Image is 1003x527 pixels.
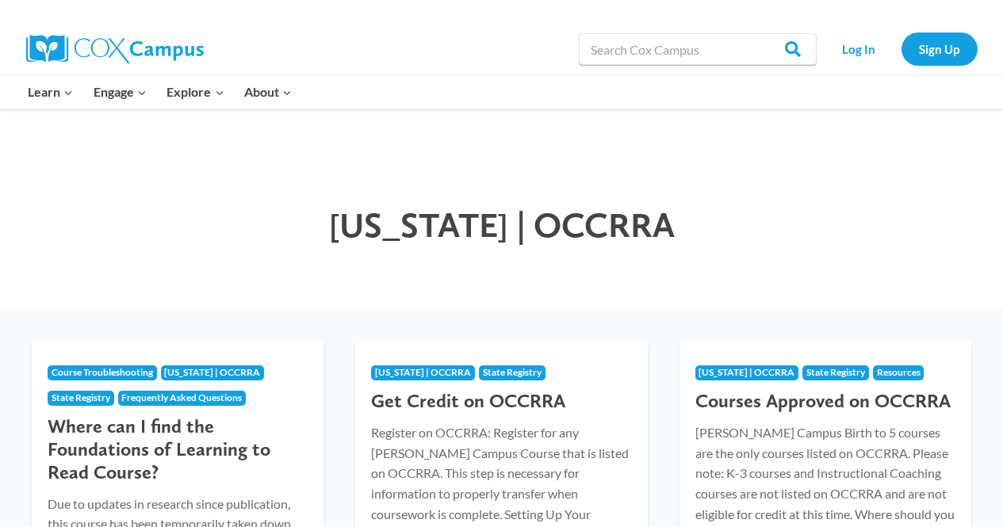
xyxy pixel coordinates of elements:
span: Resources [877,366,921,378]
span: Engage [94,82,147,102]
input: Search Cox Campus [579,33,817,65]
h3: Get Credit on OCCRRA [371,390,631,413]
span: Explore [167,82,224,102]
span: [US_STATE] | OCCRRA [699,366,794,378]
span: State Registry [483,366,542,378]
span: [US_STATE] | OCCRRA [375,366,471,378]
span: Frequently Asked Questions [121,391,242,403]
a: Log In [825,32,894,65]
span: [US_STATE] | OCCRRA [164,366,260,378]
span: [US_STATE] | OCCRRA [329,204,675,246]
h3: Where can I find the Foundations of Learning to Read Course? [48,415,308,483]
span: Learn [28,82,73,102]
span: State Registry [806,366,865,378]
span: State Registry [52,391,110,403]
h3: Courses Approved on OCCRRA [695,390,955,413]
a: Sign Up [902,32,978,65]
img: Cox Campus [26,35,204,63]
nav: Secondary Navigation [825,32,978,65]
span: About [244,82,292,102]
span: Course Troubleshooting [52,366,153,378]
nav: Primary Navigation [18,75,302,109]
